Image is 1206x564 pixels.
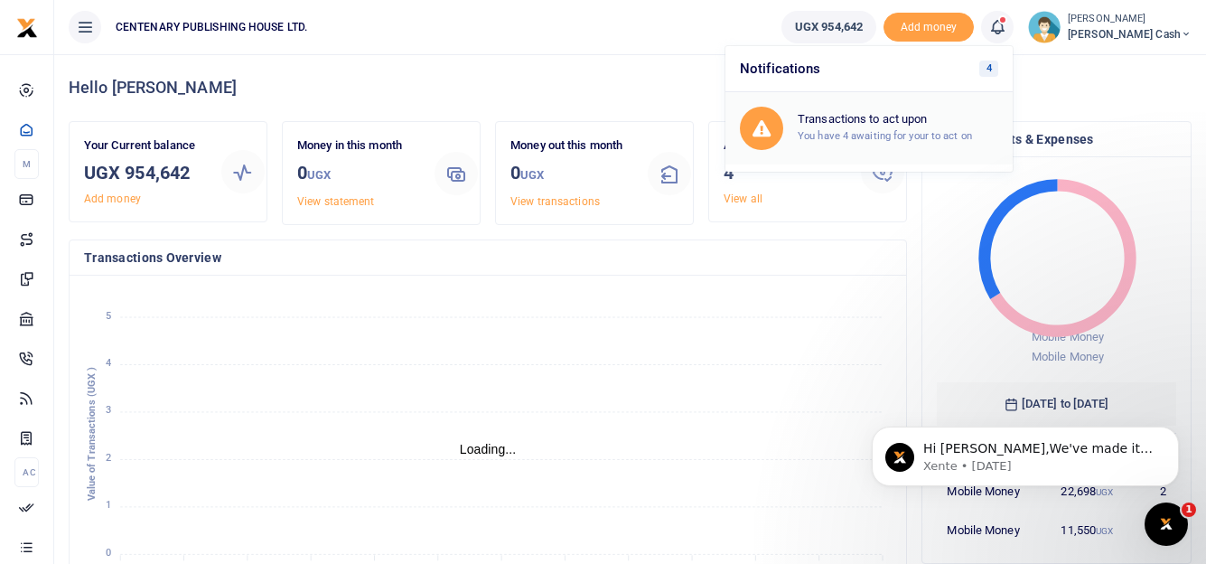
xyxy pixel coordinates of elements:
h6: Transactions to act upon [798,112,998,127]
td: Mobile Money [937,511,1042,549]
h3: UGX 954,642 [84,159,207,186]
text: Loading... [460,442,517,456]
h3: 4 [724,159,846,186]
a: View statement [297,195,374,208]
small: UGX [520,168,544,182]
span: 4 [979,61,998,77]
li: Ac [14,457,39,487]
h4: Transactions Overview [84,248,892,268]
small: UGX [307,168,331,182]
tspan: 2 [106,452,111,464]
a: logo-small logo-large logo-large [16,20,38,33]
p: Message from Xente, sent 25w ago [79,70,312,86]
span: UGX 954,642 [795,18,863,36]
p: Your Current balance [84,136,207,155]
tspan: 0 [106,547,111,559]
text: Value of Transactions (UGX ) [86,367,98,502]
td: 11,550 [1042,511,1124,549]
td: 1 [1124,511,1176,549]
tspan: 4 [106,357,111,369]
a: Add money [84,193,141,205]
tspan: 3 [106,405,111,417]
li: Wallet ballance [774,11,883,43]
a: View transactions [510,195,600,208]
tspan: 1 [106,500,111,512]
p: Money in this month [297,136,420,155]
li: Toup your wallet [883,13,974,42]
span: Hi [PERSON_NAME],We've made it easier to get support! Use this chat to connect with our team in r... [79,52,309,139]
tspan: 5 [106,310,111,322]
span: Mobile Money [1032,330,1104,343]
a: UGX 954,642 [781,11,876,43]
img: logo-small [16,17,38,39]
small: UGX [1096,526,1113,536]
iframe: Intercom notifications message [845,389,1206,515]
a: profile-user [PERSON_NAME] [PERSON_NAME] Cash [1028,11,1192,43]
span: CENTENARY PUBLISHING HOUSE LTD. [108,19,314,35]
img: profile-user [1028,11,1061,43]
span: Mobile Money [1032,350,1104,363]
h4: Top Payments & Expenses [937,129,1176,149]
li: M [14,149,39,179]
h3: 0 [297,159,420,189]
h4: Hello [PERSON_NAME] [69,78,1192,98]
a: Add money [883,19,974,33]
span: 1 [1182,503,1196,517]
p: Money out this month [510,136,633,155]
small: [PERSON_NAME] [1068,12,1192,27]
h6: Notifications [725,46,1013,92]
iframe: Intercom live chat [1145,503,1188,546]
a: Transactions to act upon You have 4 awaiting for your to act on [725,92,1013,164]
h6: [DATE] to [DATE] [937,382,1176,426]
span: [PERSON_NAME] Cash [1068,26,1192,42]
h3: 0 [510,159,633,189]
span: Add money [883,13,974,42]
a: View all [724,193,762,205]
small: You have 4 awaiting for your to act on [798,129,972,142]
